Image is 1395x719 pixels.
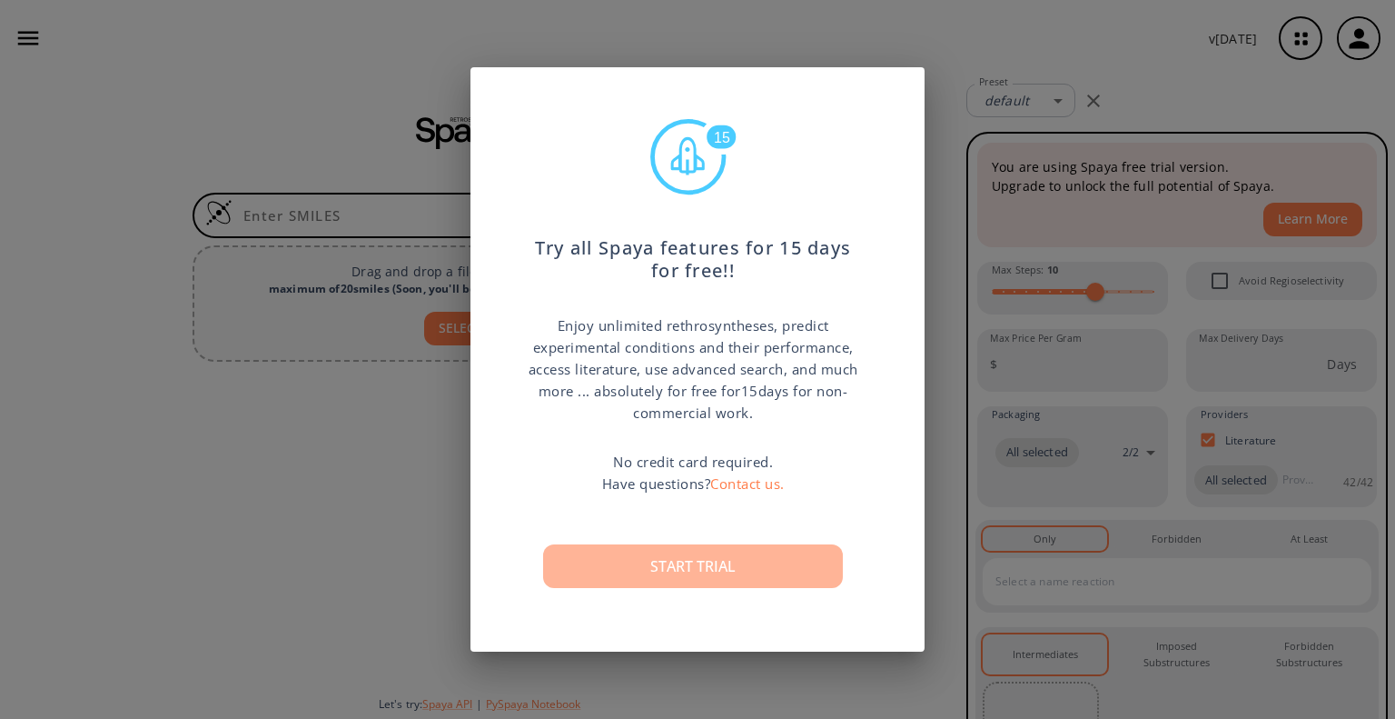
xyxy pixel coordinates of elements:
button: Start trial [543,544,843,588]
p: Try all Spaya features for 15 days for free!! [525,219,861,283]
p: No credit card required. Have questions? [602,451,785,494]
text: 15 [714,130,730,145]
a: Contact us. [710,474,785,493]
p: Enjoy unlimited rethrosyntheses, predict experimental conditions and their performance, access li... [525,315,861,424]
